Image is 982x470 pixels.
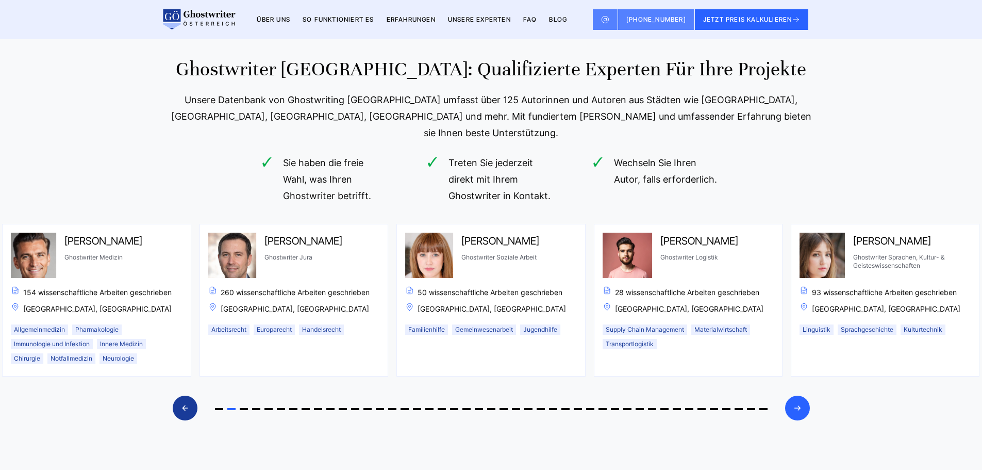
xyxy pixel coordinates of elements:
[549,15,567,23] a: BLOG
[673,408,681,410] span: Go to slide 38
[452,325,516,335] li: Gemeinwesenarbeit
[626,15,686,23] span: [PHONE_NUMBER]
[648,408,656,410] span: Go to slide 36
[660,408,669,410] span: Go to slide 37
[747,408,755,410] span: Go to slide 44
[173,396,197,420] div: Previous slide
[800,233,845,278] img: Heidi Spitz
[11,233,56,278] img: Janus Beyer
[512,408,520,410] span: Go to slide 25
[257,15,290,23] a: Über uns
[429,155,553,204] li: Treten Sie jederzeit direkt mit Ihrem Ghostwriter in Kontakt.
[11,339,93,349] li: Immunologie und Infektion
[11,353,43,364] li: Chirurgie
[785,396,810,420] div: Next slide
[303,15,374,23] a: So funktioniert es
[11,286,182,299] span: 154 wissenschaftliche Arbeiten geschrieben
[405,303,576,315] span: [GEOGRAPHIC_DATA], [GEOGRAPHIC_DATA]
[636,408,644,410] span: Go to slide 35
[487,408,495,410] span: Go to slide 23
[277,408,285,410] span: Go to slide 6
[462,408,471,410] span: Go to slide 21
[759,408,768,410] span: Go to slide 45
[252,408,260,410] span: Go to slide 4
[351,408,359,410] span: Go to slide 12
[611,408,619,410] span: Go to slide 33
[660,233,738,249] span: [PERSON_NAME]
[800,303,971,315] span: [GEOGRAPHIC_DATA], [GEOGRAPHIC_DATA]
[438,408,446,410] span: Go to slide 19
[208,233,256,278] img: Kyler Koch
[695,9,809,30] button: JETZT PREIS KALKULIEREN
[520,325,560,335] li: Jugendhilfe
[314,408,322,410] span: Go to slide 9
[170,92,812,141] div: Unsere Datenbank von Ghostwriting [GEOGRAPHIC_DATA] umfasst über 125 Autorinnen und Autoren aus S...
[618,9,695,30] a: [PHONE_NUMBER]
[2,224,191,377] div: 45 / 45
[72,325,122,335] li: Pharmakologie
[264,155,388,204] li: Sie haben die freie Wahl, was Ihren Ghostwriter betrifft.
[901,325,945,335] li: Kulturtechnik
[254,325,295,335] li: Europarecht
[64,253,142,270] span: Ghostwriter Medizin
[264,253,342,270] span: Ghostwriter Jura
[405,286,576,299] span: 50 wissenschaftliche Arbeiten geschrieben
[623,408,631,410] span: Go to slide 34
[594,224,783,377] div: 3 / 45
[448,15,511,23] a: Unsere Experten
[376,408,384,410] span: Go to slide 14
[500,408,508,410] span: Go to slide 24
[598,408,607,410] span: Go to slide 32
[215,408,223,410] span: Go to slide 1
[722,408,730,410] span: Go to slide 42
[208,286,379,299] span: 260 wissenschaftliche Arbeiten geschrieben
[97,339,146,349] li: Innere Medizin
[11,303,182,315] span: [GEOGRAPHIC_DATA], [GEOGRAPHIC_DATA]
[603,325,687,335] li: Supply Chain Management
[523,15,537,23] a: FAQ
[388,408,396,410] span: Go to slide 15
[47,353,95,364] li: Notfallmedizin
[601,15,609,24] img: Email
[363,408,372,410] span: Go to slide 13
[603,233,652,278] img: Ambros Gerver
[264,233,342,249] span: [PERSON_NAME]
[524,408,532,410] span: Go to slide 26
[586,408,594,410] span: Go to slide 31
[574,408,582,410] span: Go to slide 30
[227,408,236,410] span: Go to slide 2
[603,339,657,349] li: Transportlogistik
[64,233,142,249] span: [PERSON_NAME]
[595,155,719,204] li: Wechseln Sie Ihren Autor, falls erforderlich.
[461,233,539,249] span: [PERSON_NAME]
[697,408,706,410] span: Go to slide 40
[199,224,388,377] div: 1 / 45
[339,408,347,410] span: Go to slide 11
[685,408,693,410] span: Go to slide 39
[413,408,421,410] span: Go to slide 17
[387,15,436,23] a: Erfahrungen
[208,325,249,335] li: Arbeitsrecht
[537,408,545,410] span: Go to slide 27
[302,408,310,410] span: Go to slide 8
[800,286,971,299] span: 93 wissenschaftliche Arbeiten geschrieben
[603,286,774,299] span: 28 wissenschaftliche Arbeiten geschrieben
[405,325,448,335] li: Familienhilfe
[561,408,570,410] span: Go to slide 29
[264,408,273,410] span: Go to slide 5
[853,233,931,249] span: [PERSON_NAME]
[11,325,68,335] li: Allgemeinmedizin
[326,408,335,410] span: Go to slide 10
[208,303,379,315] span: [GEOGRAPHIC_DATA], [GEOGRAPHIC_DATA]
[791,224,979,377] div: 4 / 45
[450,408,458,410] span: Go to slide 20
[299,325,344,335] li: Handelsrecht
[425,408,434,410] span: Go to slide 18
[549,408,557,410] span: Go to slide 28
[461,253,539,270] span: Ghostwriter Soziale Arbeit
[396,224,585,377] div: 2 / 45
[405,233,453,278] img: Maya Hoffmann
[99,353,137,364] li: Neurologie
[401,408,409,410] span: Go to slide 16
[475,408,483,410] span: Go to slide 22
